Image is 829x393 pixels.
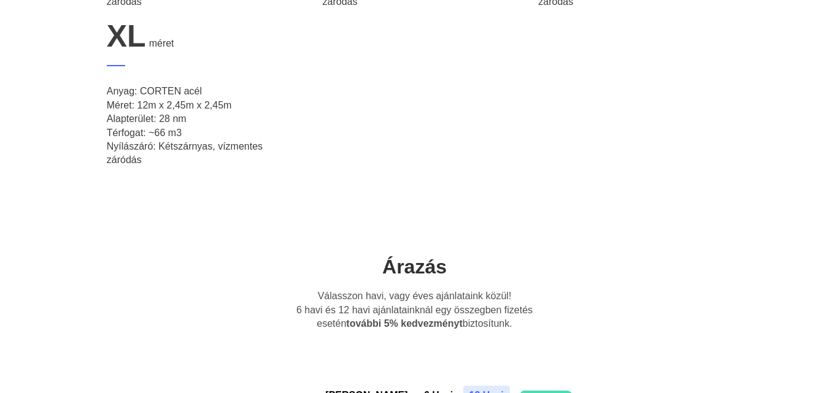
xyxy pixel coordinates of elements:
[346,318,462,329] b: további 5% kedvezményt
[287,289,542,330] p: Válasszon havi, vagy éves ajánlataink közül! 6 havi és 12 havi ajánlatainknál egy összegben fizet...
[107,19,291,55] div: XL
[255,254,574,280] h2: Árazás
[149,38,174,48] span: méret
[107,85,291,167] p: Anyag: CORTEN acél Méret: 12m x 2,45m x 2,45m Alapterület: 28 nm Térfogat: ~66 m3 Nyílászáró: Két...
